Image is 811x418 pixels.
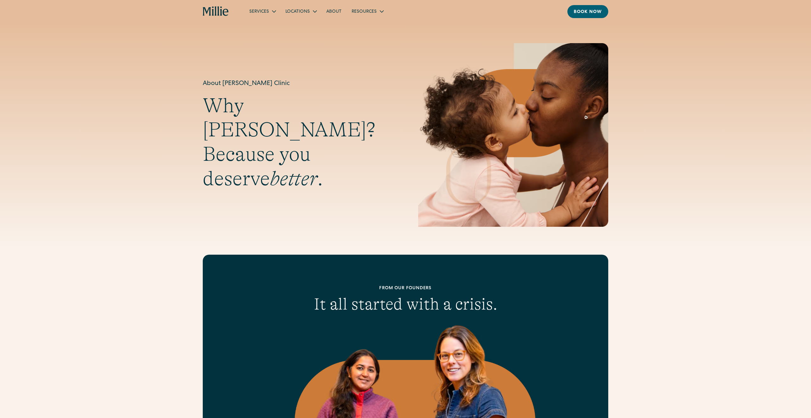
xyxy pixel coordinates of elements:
[574,9,602,16] div: Book now
[352,9,377,15] div: Resources
[321,6,347,16] a: About
[203,94,393,191] h2: Why [PERSON_NAME]? Because you deserve .
[270,167,317,190] em: better
[243,285,568,292] div: From our founders
[418,43,608,227] img: Mother and baby sharing a kiss, highlighting the emotional bond and nurturing care at the heart o...
[280,6,321,16] div: Locations
[567,5,608,18] a: Book now
[244,6,280,16] div: Services
[203,79,393,88] h1: About [PERSON_NAME] Clinic
[285,9,310,15] div: Locations
[347,6,388,16] div: Resources
[203,6,229,16] a: home
[249,9,269,15] div: Services
[243,294,568,314] h2: It all started with a crisis.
